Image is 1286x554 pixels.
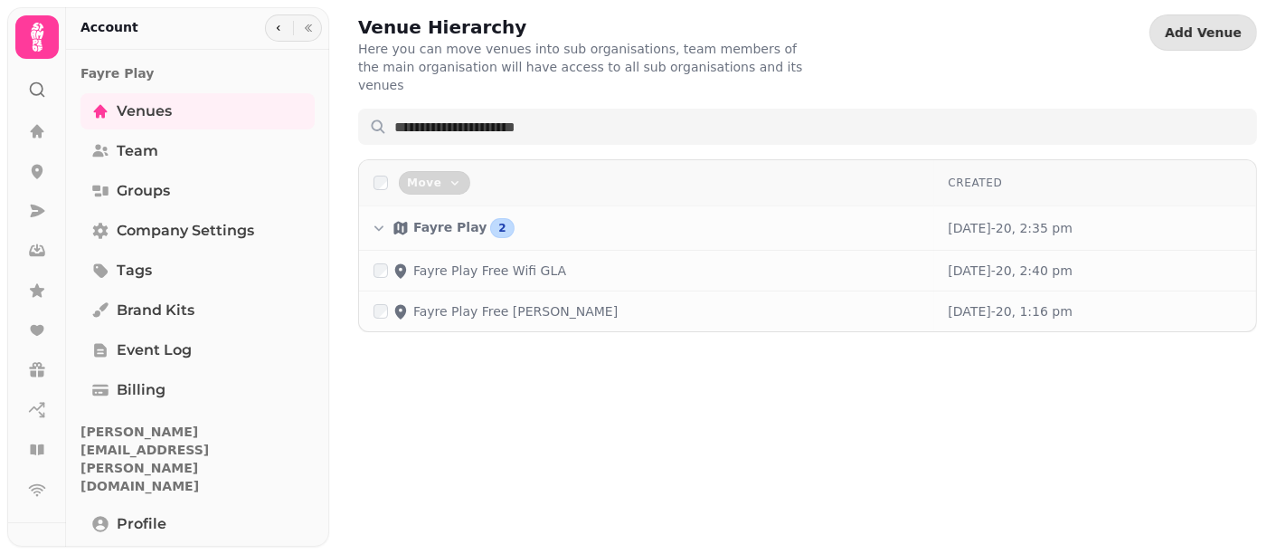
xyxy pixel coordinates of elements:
span: Event log [117,339,192,361]
span: Venues [117,100,172,122]
p: Fayre Play Free [PERSON_NAME] [413,302,618,320]
h2: Venue Hierarchy [358,14,705,40]
a: Event log [80,332,315,368]
span: Profile [117,513,166,535]
span: Groups [117,180,170,202]
div: [DATE]-20, 1:16 pm [949,302,1242,320]
button: Move [399,171,470,195]
span: Move [407,177,442,188]
span: Company settings [117,220,254,242]
div: [DATE]-20, 2:35 pm [949,219,1242,237]
a: Billing [80,372,315,408]
span: Team [117,140,158,162]
button: Add Venue [1149,14,1257,51]
a: Venues [80,93,315,129]
span: Billing [117,379,165,401]
p: Fayre Play [80,57,315,90]
div: Created [949,176,1242,190]
a: Brand Kits [80,292,315,329]
div: [DATE]-20, 2:40 pm [949,262,1242,280]
p: [PERSON_NAME][EMAIL_ADDRESS][PERSON_NAME][DOMAIN_NAME] [80,415,315,502]
a: Profile [80,506,315,542]
a: Tags [80,253,315,289]
span: Brand Kits [117,300,194,321]
a: Groups [80,173,315,209]
p: Fayre Play Free Wifi GLA [413,262,566,280]
p: Here you can move venues into sub organisations, team members of the main organisation will have ... [358,40,821,94]
span: Add Venue [1165,26,1242,39]
p: Fayre Play [413,217,487,239]
h2: Account [80,18,138,36]
a: Team [80,133,315,169]
div: 2 [490,218,514,238]
a: Company settings [80,213,315,249]
span: Tags [117,260,152,282]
